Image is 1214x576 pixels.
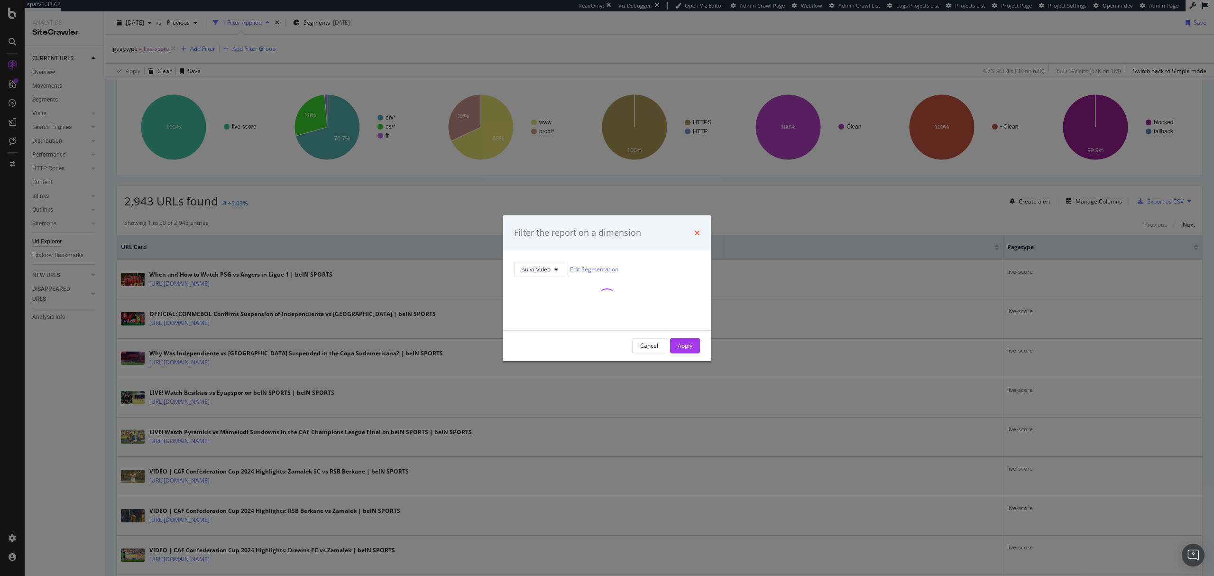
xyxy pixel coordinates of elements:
[522,265,551,273] span: suivi_video
[678,342,692,350] div: Apply
[503,215,711,361] div: modal
[694,227,700,239] div: times
[1182,544,1205,567] div: Open Intercom Messenger
[640,342,658,350] div: Cancel
[670,338,700,353] button: Apply
[514,227,641,239] div: Filter the report on a dimension
[514,261,566,277] button: suivi_video
[632,338,666,353] button: Cancel
[570,264,618,274] a: Edit Segmentation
